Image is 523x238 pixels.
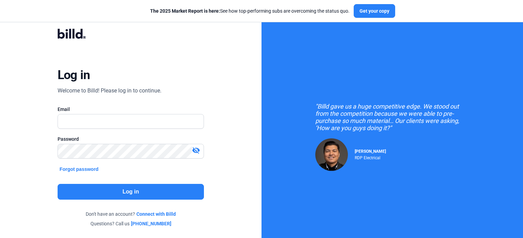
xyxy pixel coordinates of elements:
[58,67,90,83] div: Log in
[354,4,395,18] button: Get your copy
[58,136,204,142] div: Password
[58,211,204,217] div: Don't have an account?
[58,87,161,95] div: Welcome to Billd! Please log in to continue.
[58,184,204,200] button: Log in
[355,154,386,160] div: RDP Electrical
[150,8,350,14] div: See how top-performing subs are overcoming the status quo.
[58,220,204,227] div: Questions? Call us
[58,165,101,173] button: Forgot password
[315,103,470,131] div: "Billd gave us a huge competitive edge. We stood out from the competition because we were able to...
[150,8,220,14] span: The 2025 Market Report is here:
[58,106,204,113] div: Email
[131,220,171,227] a: [PHONE_NUMBER]
[315,138,348,171] img: Raul Pacheco
[355,149,386,154] span: [PERSON_NAME]
[192,146,200,154] mat-icon: visibility_off
[136,211,176,217] a: Connect with Billd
